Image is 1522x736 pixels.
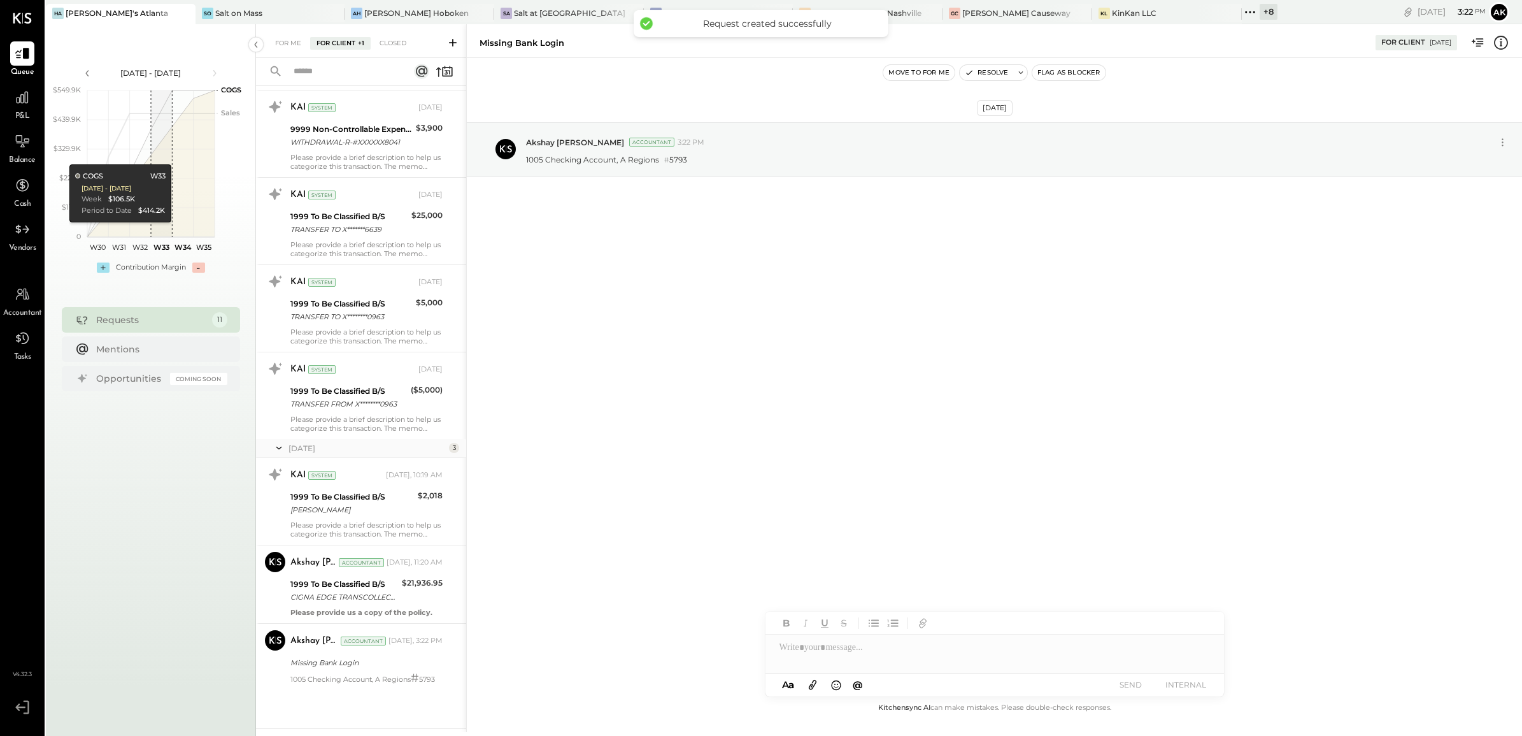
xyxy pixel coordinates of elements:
[1418,6,1486,18] div: [DATE]
[308,191,336,199] div: System
[813,8,921,18] div: [PERSON_NAME]'s Nashville
[81,184,131,193] div: [DATE] - [DATE]
[290,674,443,684] div: 1005 Checking Account, A Regions 5793
[1,217,44,254] a: Vendors
[1,129,44,166] a: Balance
[308,278,336,287] div: System
[11,67,34,78] span: Queue
[310,37,371,50] div: For Client
[290,101,306,114] div: KAI
[132,243,148,252] text: W32
[373,37,413,50] div: Closed
[678,138,704,148] span: 3:22 PM
[290,556,336,569] div: Akshay [PERSON_NAME]
[526,137,624,148] span: Akshay [PERSON_NAME]
[290,503,414,516] div: [PERSON_NAME]
[351,8,362,19] div: AH
[15,111,30,122] span: P&L
[1430,38,1451,47] div: [DATE]
[290,591,398,603] div: CIGNA EDGE TRANSCOLLECTIONXXXXXXXXXXXX183917 Company ID: XXXXXX0687 Company Name: CIGNA EDGE TRAN...
[112,243,126,252] text: W31
[221,85,240,94] text: Labor
[418,277,443,287] div: [DATE]
[650,8,662,19] div: HC
[664,8,774,18] div: Hill Country [GEOGRAPHIC_DATA]
[81,206,131,216] div: Period to Date
[418,489,443,502] div: $2,018
[341,637,386,646] div: Accountant
[90,243,106,252] text: W30
[797,615,814,631] button: Italic
[290,656,439,669] div: Missing Bank Login
[514,8,625,18] div: Salt at [GEOGRAPHIC_DATA]
[290,385,407,398] div: 1999 To Be Classified B/S
[778,678,799,692] button: Aa
[290,123,412,136] div: 9999 Non-Controllable Expenses:Other Income and Expenses:To Be Classified P&L
[339,558,384,567] div: Accountant
[402,577,443,589] div: $21,936.95
[387,558,443,568] div: [DATE], 11:20 AM
[977,100,1013,116] div: [DATE]
[96,372,164,385] div: Opportunities
[153,243,169,252] text: W33
[138,206,164,216] div: $414.2K
[388,636,443,646] div: [DATE], 3:22 PM
[799,8,811,19] div: HN
[192,263,205,273] div: -
[358,38,365,48] span: +1
[308,103,336,112] div: System
[308,471,336,480] div: System
[290,153,443,171] div: Please provide a brief description to help us categorize this transaction. The memo might be help...
[1,282,44,319] a: Accountant
[386,470,443,480] div: [DATE], 10:19 AM
[196,243,211,252] text: W35
[150,171,165,182] div: W33
[290,298,412,310] div: 1999 To Be Classified B/S
[97,68,205,78] div: [DATE] - [DATE]
[9,243,36,254] span: Vendors
[1112,8,1156,18] div: KinKan LLC
[1260,4,1277,20] div: + 8
[816,615,833,631] button: Underline
[411,209,443,222] div: $25,000
[59,173,81,182] text: $220K
[96,314,206,326] div: Requests
[62,203,81,212] text: $110K
[914,615,931,631] button: Add URL
[629,138,674,147] div: Accountant
[1,41,44,78] a: Queue
[290,578,398,591] div: 1999 To Be Classified B/S
[416,296,443,309] div: $5,000
[290,635,338,647] div: Akshay [PERSON_NAME]
[174,243,192,252] text: W34
[949,8,960,19] div: GC
[53,144,81,153] text: $329.9K
[14,199,31,210] span: Cash
[416,122,443,134] div: $3,900
[1099,8,1110,19] div: KL
[290,276,306,289] div: KAI
[53,115,81,124] text: $439.9K
[1,326,44,363] a: Tasks
[290,210,408,223] div: 1999 To Be Classified B/S
[52,8,64,19] div: HA
[885,615,901,631] button: Ordered List
[1,85,44,122] a: P&L
[1032,65,1106,80] button: Flag as Blocker
[1160,676,1211,693] button: INTERNAL
[290,189,306,201] div: KAI
[960,65,1013,80] button: Resolve
[778,615,795,631] button: Bold
[9,155,36,166] span: Balance
[116,263,186,273] div: Contribution Margin
[308,365,336,374] div: System
[66,8,168,18] div: [PERSON_NAME]'s Atlanta
[290,415,443,433] div: Please provide a brief description to help us categorize this transaction. The memo might be help...
[962,8,1070,18] div: [PERSON_NAME] Causeway
[290,363,306,376] div: KAI
[1489,2,1509,22] button: Ak
[411,671,419,685] span: #
[853,679,863,691] span: @
[290,240,443,258] div: Please provide a brief description to help us categorize this transaction. The memo might be help...
[53,85,81,94] text: $549.9K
